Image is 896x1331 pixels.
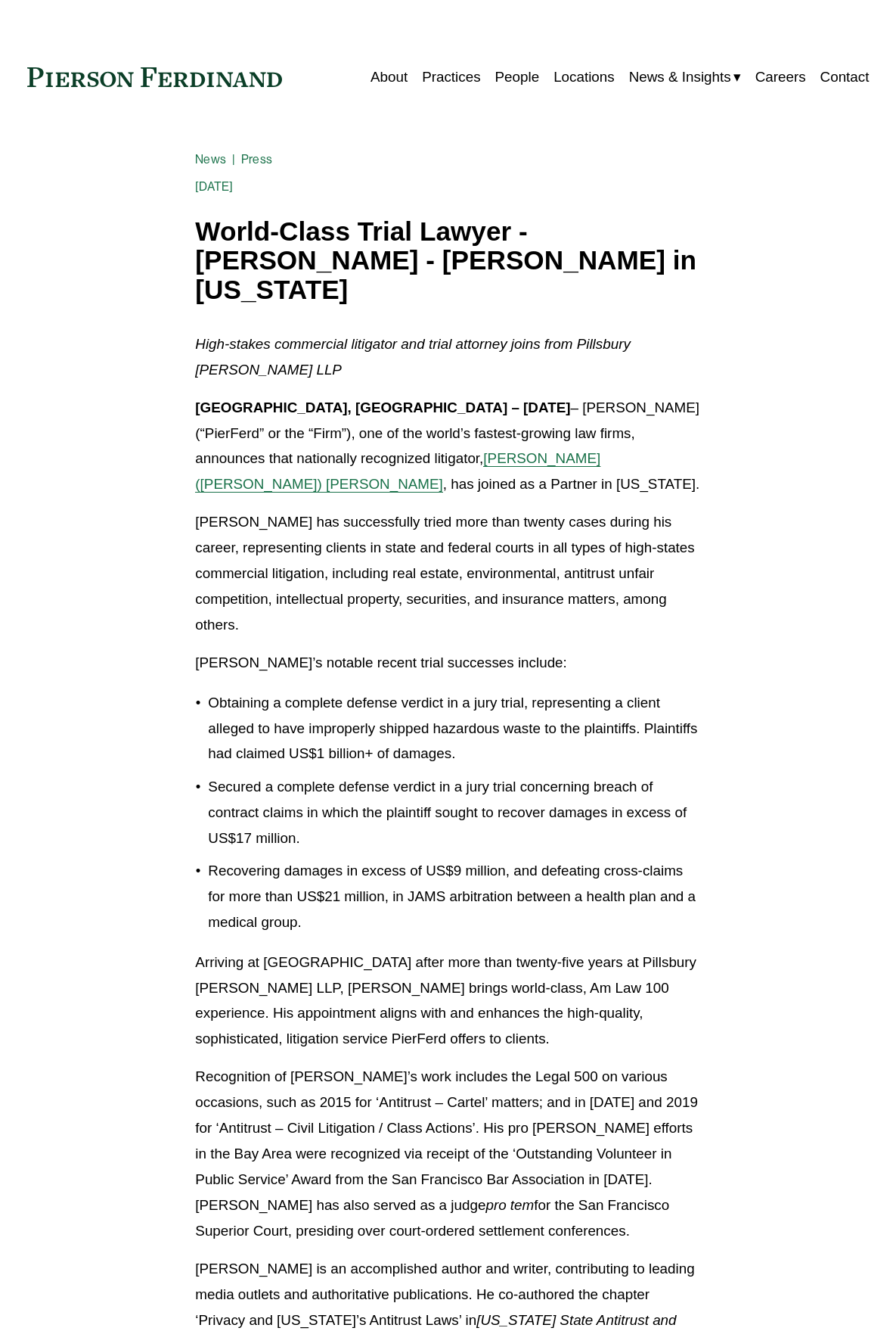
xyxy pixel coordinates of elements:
a: Contact [820,63,870,92]
p: [PERSON_NAME]’s notable recent trial successes include: [195,650,700,676]
h1: World-Class Trial Lawyer - [PERSON_NAME] - [PERSON_NAME] in [US_STATE] [195,217,700,305]
a: folder dropdown [629,63,741,92]
a: Careers [755,63,806,92]
em: High-stakes commercial litigator and trial attorney joins from Pillsbury [PERSON_NAME] LLP [195,336,634,378]
span: News & Insights [629,64,731,90]
p: – [PERSON_NAME] (“PierFerd” or the “Firm”), one of the world’s fastest-growing law firms, announc... [195,395,700,498]
a: Practices [422,63,480,92]
a: People [495,63,540,92]
p: [PERSON_NAME] has successfully tried more than twenty cases during his career, representing clien... [195,509,700,638]
a: Locations [553,63,615,92]
p: Obtaining a complete defense verdict in a jury trial, representing a client alleged to have impro... [208,690,700,767]
span: [DATE] [195,179,233,194]
em: pro tem [485,1197,534,1213]
p: Secured a complete defense verdict in a jury trial concerning breach of contract claims in which ... [208,774,700,851]
a: About [370,63,408,92]
a: News [195,152,226,166]
strong: [GEOGRAPHIC_DATA], [GEOGRAPHIC_DATA] – [DATE] [195,400,570,415]
p: Recovering damages in excess of US$9 million, and defeating cross-claims for more than US$21 mill... [208,858,700,935]
p: Recognition of [PERSON_NAME]’s work includes the Legal 500 on various occasions, such as 2015 for... [195,1064,700,1243]
a: Press [241,152,272,166]
p: Arriving at [GEOGRAPHIC_DATA] after more than twenty-five years at Pillsbury [PERSON_NAME] LLP, [... [195,950,700,1053]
